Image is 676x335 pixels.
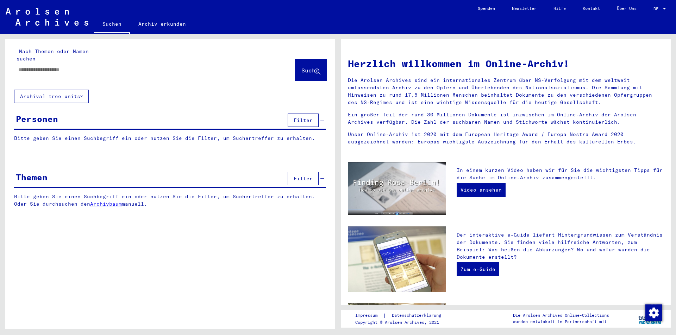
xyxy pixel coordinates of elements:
span: Filter [294,117,313,123]
p: Bitte geben Sie einen Suchbegriff ein oder nutzen Sie die Filter, um Suchertreffer zu erhalten. O... [14,193,326,208]
div: Themen [16,171,48,183]
p: Die Arolsen Archives Online-Collections [513,312,609,318]
img: eguide.jpg [348,226,446,292]
span: Suche [301,67,319,74]
h1: Herzlich willkommen im Online-Archiv! [348,56,664,71]
a: Impressum [355,312,383,319]
button: Filter [288,114,319,127]
img: Zustimmung ändern [645,304,662,321]
p: In einem kurzen Video haben wir für Sie die wichtigsten Tipps für die Suche im Online-Archiv zusa... [457,167,664,181]
a: Suchen [94,15,130,34]
img: Arolsen_neg.svg [6,8,88,26]
img: video.jpg [348,162,446,215]
a: Archiv erkunden [130,15,194,32]
mat-label: Nach Themen oder Namen suchen [17,48,89,62]
span: Filter [294,175,313,182]
a: Video ansehen [457,183,506,197]
a: Zum e-Guide [457,262,499,276]
span: DE [653,6,661,11]
div: Personen [16,112,58,125]
p: Die Arolsen Archives sind ein internationales Zentrum über NS-Verfolgung mit dem weltweit umfasse... [348,77,664,106]
p: Copyright © Arolsen Archives, 2021 [355,319,450,326]
p: wurden entwickelt in Partnerschaft mit [513,318,609,325]
p: Ein großer Teil der rund 30 Millionen Dokumente ist inzwischen im Online-Archiv der Arolsen Archi... [348,111,664,126]
button: Filter [288,172,319,185]
a: Datenschutzerklärung [386,312,450,319]
p: Der interaktive e-Guide liefert Hintergrundwissen zum Verständnis der Dokumente. Sie finden viele... [457,231,664,261]
button: Archival tree units [14,90,89,103]
div: | [355,312,450,319]
button: Suche [295,59,326,81]
p: Bitte geben Sie einen Suchbegriff ein oder nutzen Sie die Filter, um Suchertreffer zu erhalten. [14,135,326,142]
div: Zustimmung ändern [645,304,662,321]
a: Archivbaum [90,201,122,207]
p: Unser Online-Archiv ist 2020 mit dem European Heritage Award / Europa Nostra Award 2020 ausgezeic... [348,131,664,146]
img: yv_logo.png [637,310,663,327]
